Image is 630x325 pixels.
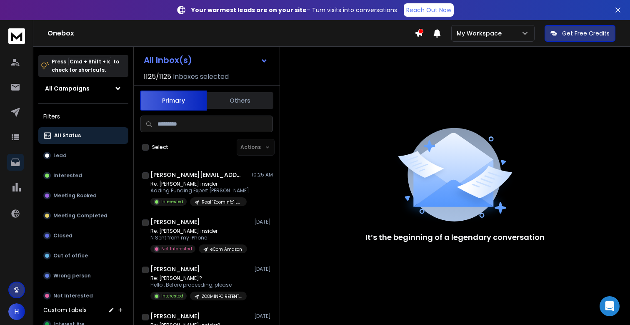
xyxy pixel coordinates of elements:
[254,266,273,272] p: [DATE]
[457,29,505,38] p: My Workspace
[150,312,200,320] h1: [PERSON_NAME]
[173,72,229,82] h3: Inboxes selected
[404,3,454,17] a: Reach Out Now
[191,6,397,14] p: – Turn visits into conversations
[53,292,93,299] p: Not Interested
[8,28,25,44] img: logo
[8,303,25,320] button: H
[207,91,273,110] button: Others
[47,28,415,38] h1: Onebox
[202,293,242,300] p: ZOOMINFO RETENTION CAMPAIGN
[137,52,275,68] button: All Inbox(s)
[38,227,128,244] button: Closed
[54,132,81,139] p: All Status
[38,187,128,204] button: Meeting Booked
[38,247,128,264] button: Out of office
[68,57,111,66] span: Cmd + Shift + k
[202,199,242,205] p: Real "ZoomInfo" Lead List
[45,84,90,93] h1: All Campaigns
[150,234,247,241] p: N Sent from my iPhone
[161,293,183,299] p: Interested
[38,207,128,224] button: Meeting Completed
[38,167,128,184] button: Interested
[150,181,249,187] p: Re: [PERSON_NAME] insider
[38,80,128,97] button: All Campaigns
[52,58,119,74] p: Press to check for shortcuts.
[150,218,200,226] h1: [PERSON_NAME]
[150,265,200,273] h1: [PERSON_NAME]
[53,152,67,159] p: Lead
[161,199,183,205] p: Interested
[161,246,192,252] p: Not Interested
[53,212,107,219] p: Meeting Completed
[53,252,88,259] p: Out of office
[545,25,615,42] button: Get Free Credits
[38,111,128,122] h3: Filters
[254,219,273,225] p: [DATE]
[38,147,128,164] button: Lead
[140,91,207,111] button: Primary
[53,272,91,279] p: Wrong person
[150,187,249,194] p: Adding Funding Expert [PERSON_NAME]
[38,127,128,144] button: All Status
[43,306,87,314] h3: Custom Labels
[210,246,242,252] p: eCom Amazon
[144,72,171,82] span: 1125 / 1125
[562,29,610,38] p: Get Free Credits
[406,6,451,14] p: Reach Out Now
[38,287,128,304] button: Not Interested
[53,192,97,199] p: Meeting Booked
[150,228,247,234] p: Re: [PERSON_NAME] insider
[152,144,168,151] label: Select
[53,172,82,179] p: Interested
[600,296,620,316] div: Open Intercom Messenger
[38,267,128,284] button: Wrong person
[53,232,72,239] p: Closed
[191,6,307,14] strong: Your warmest leads are on your site
[144,56,192,64] h1: All Inbox(s)
[254,313,273,320] p: [DATE]
[365,232,545,243] p: It’s the beginning of a legendary conversation
[150,171,242,179] h1: [PERSON_NAME][EMAIL_ADDRESS][DOMAIN_NAME] +1
[252,171,273,178] p: 10:25 AM
[150,282,247,288] p: Hello , Before proceeding, please
[150,275,247,282] p: Re: [PERSON_NAME]?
